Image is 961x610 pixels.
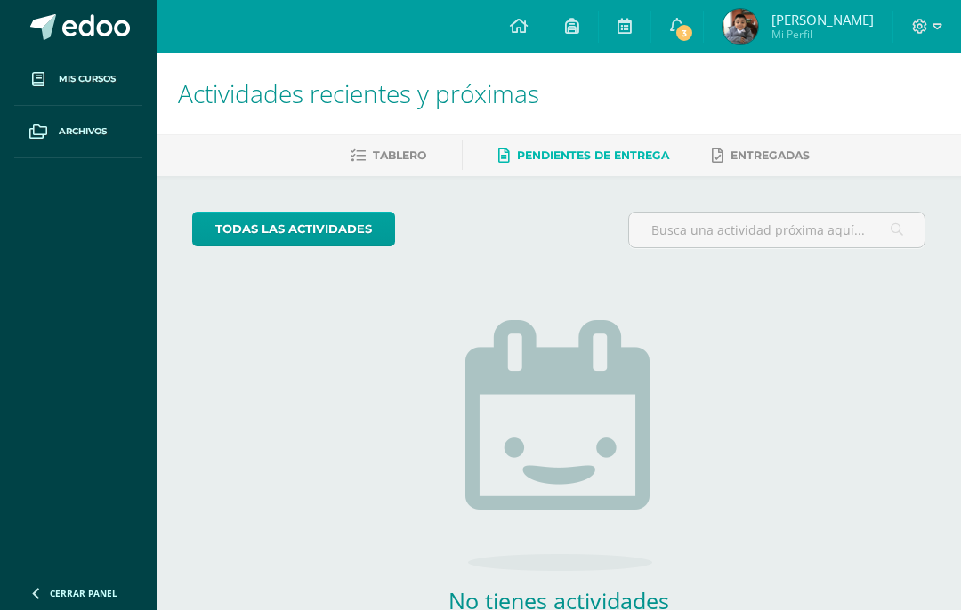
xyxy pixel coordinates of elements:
[351,141,426,170] a: Tablero
[178,76,539,110] span: Actividades recientes y próximas
[712,141,810,170] a: Entregadas
[192,212,395,246] a: todas las Actividades
[373,148,426,162] span: Tablero
[517,148,669,162] span: Pendientes de entrega
[731,148,810,162] span: Entregadas
[14,106,142,158] a: Archivos
[59,124,107,139] span: Archivos
[629,213,925,247] input: Busca una actividad próxima aquí...
[771,27,874,42] span: Mi Perfil
[14,53,142,106] a: Mis cursos
[59,72,116,86] span: Mis cursos
[723,9,758,44] img: f5e5a4ce4736c1722427f38ecebc11e0.png
[771,11,874,28] span: [PERSON_NAME]
[498,141,669,170] a: Pendientes de entrega
[465,320,652,571] img: no_activities.png
[674,23,694,43] span: 3
[50,587,117,599] span: Cerrar panel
